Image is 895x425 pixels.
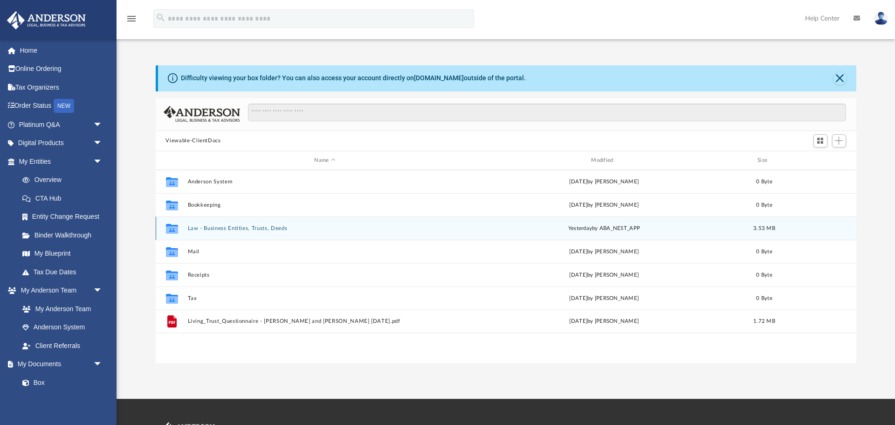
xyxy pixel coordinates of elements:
a: Box [13,373,107,392]
div: [DATE] by [PERSON_NAME] [467,294,742,303]
input: Search files and folders [248,104,846,121]
div: [DATE] by [PERSON_NAME] [467,201,742,209]
div: id [787,156,852,165]
a: menu [126,18,137,24]
a: Tax Due Dates [13,263,117,281]
button: Law - Business Entities, Trusts, Deeds [187,225,462,231]
div: by ABA_NEST_APP [467,224,742,233]
span: arrow_drop_down [93,134,112,153]
a: [DOMAIN_NAME] [414,74,464,82]
a: My Documentsarrow_drop_down [7,355,112,374]
a: Overview [13,171,117,189]
a: My Blueprint [13,244,112,263]
span: yesterday [568,226,592,231]
a: Meeting Minutes [13,392,112,411]
button: Switch to Grid View [813,134,827,147]
span: arrow_drop_down [93,281,112,300]
div: grid [156,170,856,363]
a: Binder Walkthrough [13,226,117,244]
button: Mail [187,249,462,255]
a: My Anderson Teamarrow_drop_down [7,281,112,300]
span: 0 Byte [756,272,772,278]
a: Entity Change Request [13,208,117,226]
img: Anderson Advisors Platinum Portal [4,11,89,29]
div: [DATE] by [PERSON_NAME] [467,248,742,256]
div: [DATE] by [PERSON_NAME] [467,178,742,186]
img: User Pic [874,12,888,25]
span: arrow_drop_down [93,115,112,134]
a: Anderson System [13,318,112,337]
span: 1.72 MB [753,319,775,324]
div: [DATE] by [PERSON_NAME] [467,318,742,326]
span: 0 Byte [756,179,772,184]
span: arrow_drop_down [93,152,112,171]
div: [DATE] by [PERSON_NAME] [467,271,742,279]
button: Viewable-ClientDocs [165,137,220,145]
button: Bookkeeping [187,202,462,208]
button: Add [832,134,846,147]
button: Living_Trust_Questionnaire - [PERSON_NAME] and [PERSON_NAME] [DATE].pdf [187,319,462,325]
button: Receipts [187,272,462,278]
div: Modified [466,156,741,165]
a: My Entitiesarrow_drop_down [7,152,117,171]
button: Tax [187,295,462,301]
a: Platinum Q&Aarrow_drop_down [7,115,117,134]
i: search [156,13,166,23]
div: NEW [54,99,74,113]
a: Tax Organizers [7,78,117,97]
span: 0 Byte [756,249,772,254]
span: 3.53 MB [753,226,775,231]
a: Client Referrals [13,336,112,355]
div: Name [187,156,462,165]
a: Online Ordering [7,60,117,78]
span: 0 Byte [756,202,772,208]
i: menu [126,13,137,24]
a: Order StatusNEW [7,97,117,116]
span: arrow_drop_down [93,355,112,374]
button: Close [833,72,847,85]
a: Home [7,41,117,60]
div: id [159,156,183,165]
a: CTA Hub [13,189,117,208]
button: Anderson System [187,179,462,185]
div: Size [745,156,783,165]
div: Difficulty viewing your box folder? You can also access your account directly on outside of the p... [181,73,526,83]
a: My Anderson Team [13,300,107,318]
span: 0 Byte [756,296,772,301]
a: Digital Productsarrow_drop_down [7,134,117,153]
